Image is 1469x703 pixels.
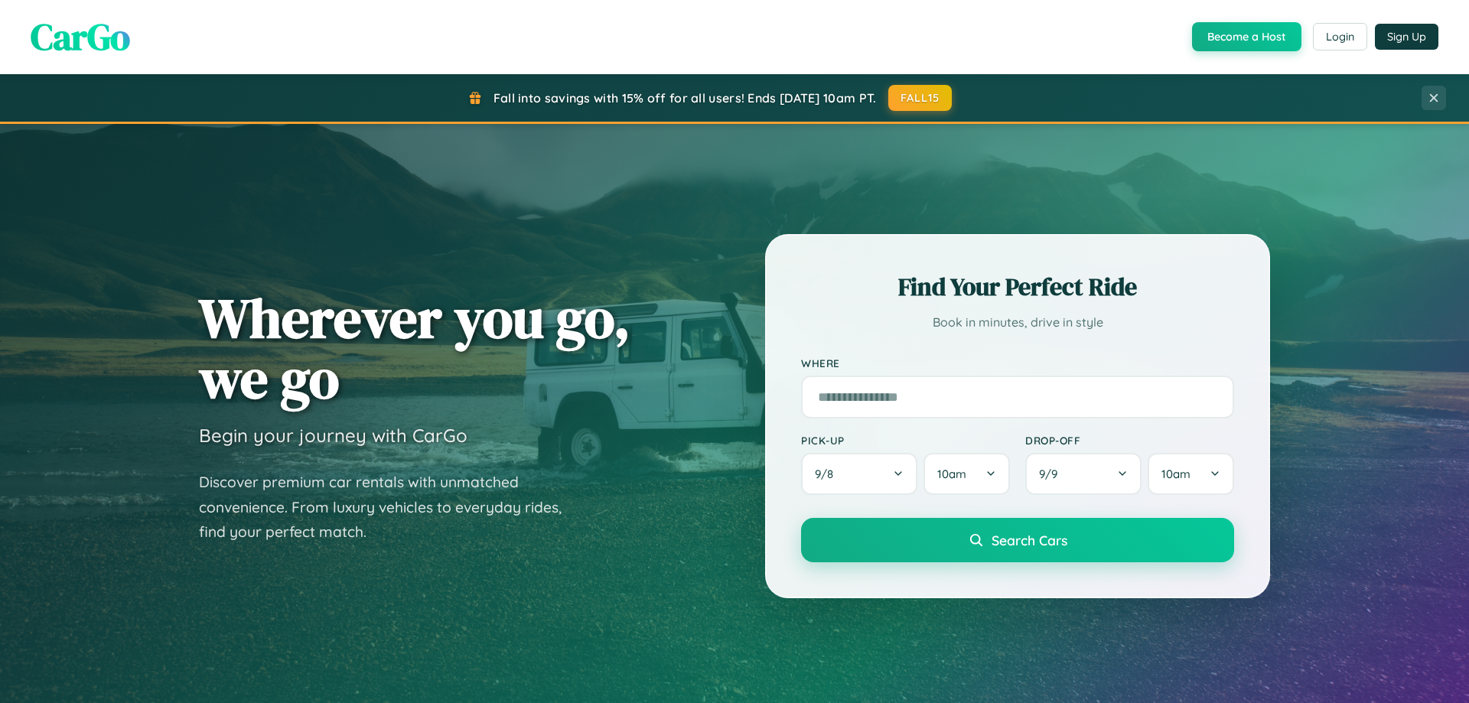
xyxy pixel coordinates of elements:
[493,90,877,106] span: Fall into savings with 15% off for all users! Ends [DATE] 10am PT.
[923,453,1010,495] button: 10am
[801,434,1010,447] label: Pick-up
[801,270,1234,304] h2: Find Your Perfect Ride
[199,424,467,447] h3: Begin your journey with CarGo
[801,453,917,495] button: 9/8
[31,11,130,62] span: CarGo
[801,518,1234,562] button: Search Cars
[888,85,953,111] button: FALL15
[801,356,1234,369] label: Where
[815,467,841,481] span: 9 / 8
[199,288,630,408] h1: Wherever you go, we go
[1192,22,1301,51] button: Become a Host
[937,467,966,481] span: 10am
[1148,453,1234,495] button: 10am
[1025,434,1234,447] label: Drop-off
[1375,24,1438,50] button: Sign Up
[1161,467,1191,481] span: 10am
[1313,23,1367,50] button: Login
[199,470,581,545] p: Discover premium car rentals with unmatched convenience. From luxury vehicles to everyday rides, ...
[1025,453,1142,495] button: 9/9
[801,311,1234,334] p: Book in minutes, drive in style
[1039,467,1065,481] span: 9 / 9
[992,532,1067,548] span: Search Cars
